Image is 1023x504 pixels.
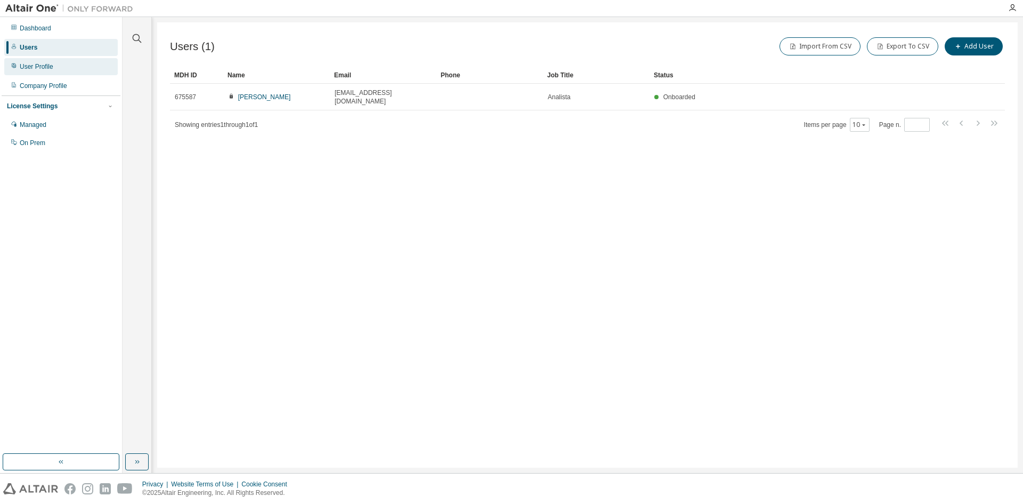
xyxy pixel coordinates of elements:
[804,118,870,132] span: Items per page
[441,67,539,84] div: Phone
[100,483,111,494] img: linkedin.svg
[7,102,58,110] div: License Settings
[238,93,291,101] a: [PERSON_NAME]
[64,483,76,494] img: facebook.svg
[879,118,930,132] span: Page n.
[142,489,294,498] p: © 2025 Altair Engineering, Inc. All Rights Reserved.
[547,67,645,84] div: Job Title
[174,67,219,84] div: MDH ID
[335,89,432,106] span: [EMAIL_ADDRESS][DOMAIN_NAME]
[241,480,293,489] div: Cookie Consent
[20,62,53,71] div: User Profile
[20,43,37,52] div: Users
[852,121,867,129] button: 10
[170,41,215,53] span: Users (1)
[548,93,571,101] span: Analista
[228,67,326,84] div: Name
[663,93,695,101] span: Onboarded
[20,24,51,33] div: Dashboard
[780,37,860,55] button: Import From CSV
[867,37,938,55] button: Export To CSV
[117,483,133,494] img: youtube.svg
[142,480,171,489] div: Privacy
[654,67,949,84] div: Status
[175,121,258,129] span: Showing entries 1 through 1 of 1
[20,121,46,129] div: Managed
[82,483,93,494] img: instagram.svg
[334,67,432,84] div: Email
[5,3,139,14] img: Altair One
[945,37,1003,55] button: Add User
[175,93,196,101] span: 675587
[3,483,58,494] img: altair_logo.svg
[20,82,67,90] div: Company Profile
[20,139,45,147] div: On Prem
[171,480,241,489] div: Website Terms of Use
